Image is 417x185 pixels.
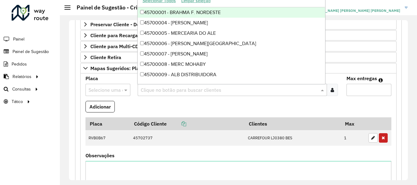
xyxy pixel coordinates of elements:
div: 45700001 - BRAHMA F. NORDESTE [138,7,325,18]
span: Painel de Sugestão [13,48,49,55]
div: 45700008 - MERC MOHABY [138,59,325,69]
a: Cliente para Recarga [80,30,397,41]
div: 45700005 - MERCEARIA DO ALE [138,28,325,38]
span: Pedidos [12,61,27,67]
h2: Painel de Sugestão - Criar registro [71,4,164,11]
a: Mapas Sugeridos: Placa-Cliente [80,63,397,73]
td: CARREFOUR LJ0380 BES [245,130,341,146]
span: Cliente para Multi-CDD/Internalização [90,44,176,49]
div: 45700004 - [PERSON_NAME] [138,18,325,28]
div: 45700007 - [PERSON_NAME] [138,49,325,59]
span: Preservar Cliente - Devem ficar no buffer, não roteirizar [90,22,215,27]
a: Cliente Retira [80,52,397,62]
button: Adicionar [85,101,115,112]
em: Máximo de clientes que serão colocados na mesma rota com os clientes informados [379,78,383,83]
label: Max entregas [346,75,377,82]
td: 1 [341,130,365,146]
span: Cliente Retira [90,55,121,60]
span: [PERSON_NAME] [PERSON_NAME] [PERSON_NAME] [310,8,400,13]
th: Clientes [245,117,341,130]
th: Max [341,117,365,130]
span: Relatórios [13,73,31,80]
div: 45700010 - [PERSON_NAME] [138,80,325,90]
th: Código Cliente [130,117,245,130]
span: Tático [12,98,23,105]
a: Preservar Cliente - Devem ficar no buffer, não roteirizar [80,19,397,30]
th: Placa [85,117,130,130]
div: 45700009 - ALB DISTRIBUIDORA [138,69,325,80]
label: Placa [85,75,98,82]
a: Cliente para Multi-CDD/Internalização [80,41,397,52]
span: Mapas Sugeridos: Placa-Cliente [90,66,162,71]
span: Painel [13,36,24,42]
td: RVB0B67 [85,130,130,146]
div: 45700006 - [PERSON_NAME][GEOGRAPHIC_DATA] [138,38,325,49]
span: Consultas [12,86,31,92]
a: Copiar [167,121,186,127]
label: Observações [85,152,114,159]
td: 45702737 [130,130,245,146]
span: Cliente para Recarga [90,33,138,38]
h3: JOAO [310,2,400,8]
